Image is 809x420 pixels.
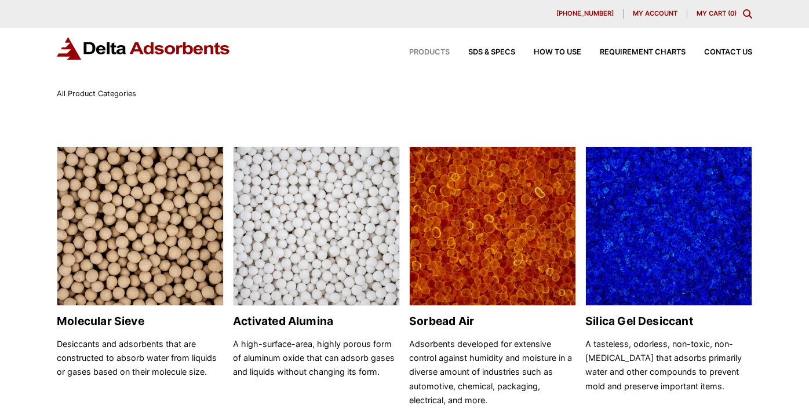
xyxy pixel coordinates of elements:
[409,49,450,56] span: Products
[57,89,136,98] span: All Product Categories
[57,337,224,408] p: Desiccants and adsorbents that are constructed to absorb water from liquids or gases based on the...
[730,9,734,17] span: 0
[686,49,752,56] a: Contact Us
[624,9,687,19] a: My account
[515,49,581,56] a: How to Use
[57,147,223,306] img: Molecular Sieve
[391,49,450,56] a: Products
[534,49,581,56] span: How to Use
[743,9,752,19] div: Toggle Modal Content
[600,49,686,56] span: Requirement Charts
[409,337,576,408] p: Adsorbents developed for extensive control against humidity and moisture in a diverse amount of i...
[234,147,399,306] img: Activated Alumina
[57,315,224,328] h2: Molecular Sieve
[585,315,752,328] h2: Silica Gel Desiccant
[556,10,614,17] span: [PHONE_NUMBER]
[585,337,752,408] p: A tasteless, odorless, non-toxic, non-[MEDICAL_DATA] that adsorbs primarily water and other compo...
[468,49,515,56] span: SDS & SPECS
[704,49,752,56] span: Contact Us
[450,49,515,56] a: SDS & SPECS
[697,9,737,17] a: My Cart (0)
[633,10,677,17] span: My account
[409,315,576,328] h2: Sorbead Air
[233,315,400,328] h2: Activated Alumina
[57,37,231,60] img: Delta Adsorbents
[586,147,752,306] img: Silica Gel Desiccant
[581,49,686,56] a: Requirement Charts
[233,337,400,408] p: A high-surface-area, highly porous form of aluminum oxide that can adsorb gases and liquids witho...
[410,147,575,306] img: Sorbead Air
[547,9,624,19] a: [PHONE_NUMBER]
